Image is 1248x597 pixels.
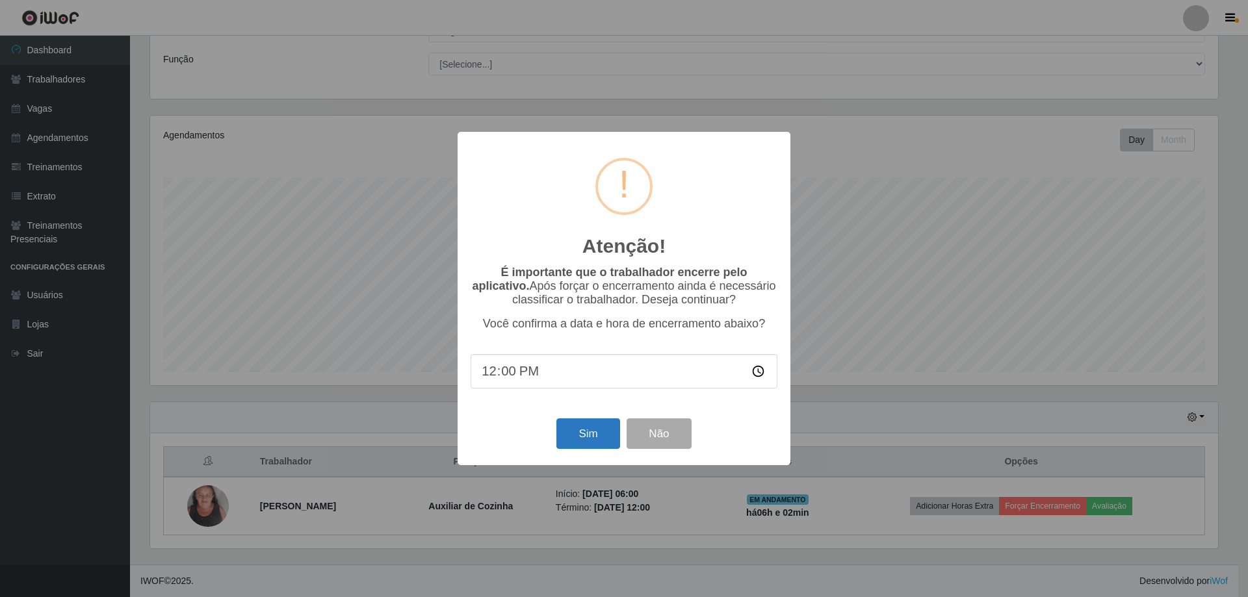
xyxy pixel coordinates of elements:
button: Sim [556,418,619,449]
p: Após forçar o encerramento ainda é necessário classificar o trabalhador. Deseja continuar? [471,266,777,307]
p: Você confirma a data e hora de encerramento abaixo? [471,317,777,331]
button: Não [627,418,691,449]
b: É importante que o trabalhador encerre pelo aplicativo. [472,266,747,292]
h2: Atenção! [582,235,666,258]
